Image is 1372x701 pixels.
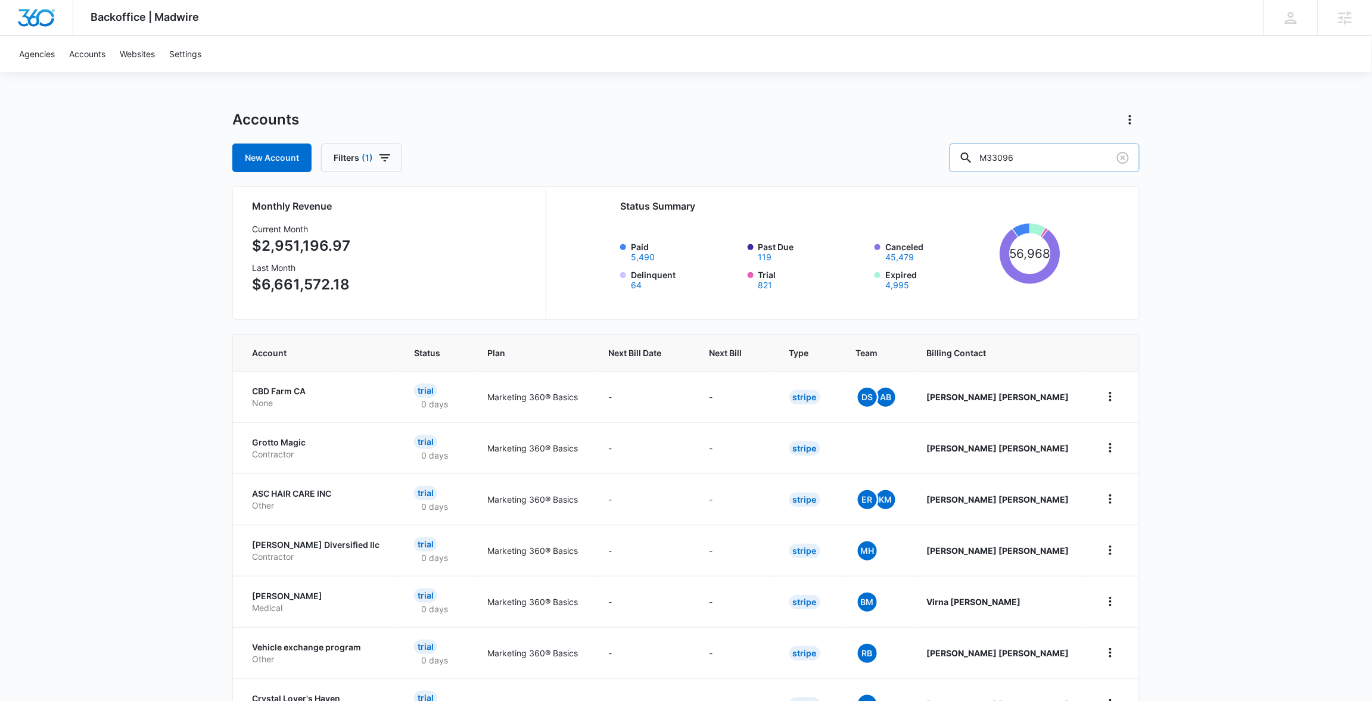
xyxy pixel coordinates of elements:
strong: [PERSON_NAME] [PERSON_NAME] [927,392,1069,402]
p: Marketing 360® Basics [487,647,580,659]
a: CBD Farm CANone [252,385,385,409]
p: [PERSON_NAME] Diversified llc [252,539,385,551]
td: - [695,422,775,473]
span: AB [876,388,895,407]
button: home [1101,490,1120,509]
p: Contractor [252,551,385,563]
tspan: 56,968 [1009,246,1050,261]
button: home [1101,643,1120,662]
button: home [1101,387,1120,406]
a: ASC HAIR CARE INCOther [252,488,385,511]
label: Trial [758,269,868,289]
button: Trial [758,281,773,289]
p: None [252,397,385,409]
strong: [PERSON_NAME] [PERSON_NAME] [927,443,1069,453]
span: Status [414,347,441,359]
a: Settings [162,36,209,72]
button: Delinquent [631,281,642,289]
div: Trial [414,486,437,500]
p: $6,661,572.18 [252,274,350,295]
td: - [595,525,695,576]
p: CBD Farm CA [252,385,385,397]
div: Stripe [789,390,820,404]
div: Trial [414,384,437,398]
button: Actions [1121,110,1140,129]
td: - [695,525,775,576]
label: Delinquent [631,269,741,289]
div: Stripe [789,646,820,661]
p: $2,951,196.97 [252,235,350,257]
div: Trial [414,435,437,449]
td: - [595,576,695,627]
p: Other [252,500,385,512]
span: DS [858,388,877,407]
a: Agencies [12,36,62,72]
td: - [595,473,695,525]
div: Stripe [789,441,820,456]
strong: [PERSON_NAME] [PERSON_NAME] [927,494,1069,504]
span: MH [858,541,877,560]
button: Paid [631,253,655,261]
label: Past Due [758,241,868,261]
p: Marketing 360® Basics [487,493,580,506]
td: - [695,627,775,678]
a: [PERSON_NAME] Diversified llcContractor [252,539,385,562]
p: Medical [252,602,385,614]
div: Stripe [789,595,820,609]
button: home [1101,438,1120,457]
input: Search [950,144,1140,172]
p: Marketing 360® Basics [487,391,580,403]
strong: Virna [PERSON_NAME] [927,597,1021,607]
a: Websites [113,36,162,72]
p: 0 days [414,398,455,410]
p: 0 days [414,603,455,615]
a: Grotto MagicContractor [252,437,385,460]
td: - [695,371,775,422]
span: Billing Contact [927,347,1072,359]
span: KM [876,490,895,509]
p: 0 days [414,449,455,462]
p: Contractor [252,448,385,460]
button: Expired [885,281,909,289]
h2: Status Summary [620,199,1060,213]
span: ER [858,490,877,509]
button: Canceled [885,253,914,261]
p: Vehicle exchange program [252,641,385,653]
td: - [595,371,695,422]
h3: Last Month [252,261,350,274]
button: Past Due [758,253,772,261]
div: Trial [414,588,437,603]
button: Filters(1) [321,144,402,172]
p: 0 days [414,654,455,666]
span: BM [858,593,877,612]
span: Backoffice | Madwire [91,11,200,23]
span: Team [856,347,881,359]
span: Next Bill [710,347,743,359]
p: ASC HAIR CARE INC [252,488,385,500]
label: Paid [631,241,741,261]
span: Next Bill Date [609,347,664,359]
a: Accounts [62,36,113,72]
div: Trial [414,640,437,654]
strong: [PERSON_NAME] [PERSON_NAME] [927,648,1069,658]
button: Clear [1113,148,1133,167]
strong: [PERSON_NAME] [PERSON_NAME] [927,546,1069,556]
p: 0 days [414,500,455,513]
p: Marketing 360® Basics [487,596,580,608]
a: [PERSON_NAME]Medical [252,590,385,613]
span: Plan [487,347,580,359]
h1: Accounts [232,111,299,129]
td: - [595,627,695,678]
span: (1) [362,154,373,162]
span: RB [858,644,877,663]
div: Trial [414,537,437,552]
p: [PERSON_NAME] [252,590,385,602]
div: Stripe [789,493,820,507]
td: - [595,422,695,473]
h3: Current Month [252,223,350,235]
td: - [695,473,775,525]
div: Stripe [789,544,820,558]
label: Canceled [885,241,995,261]
span: Account [252,347,368,359]
p: Grotto Magic [252,437,385,448]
